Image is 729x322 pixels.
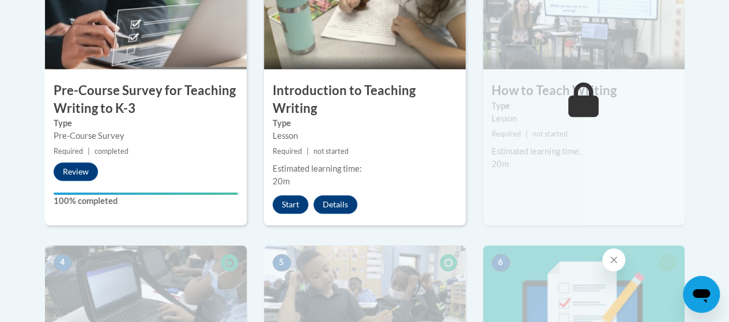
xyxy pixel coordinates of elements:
[273,176,290,186] span: 20m
[492,254,510,271] span: 6
[602,248,625,271] iframe: Close message
[88,147,90,156] span: |
[264,82,466,118] h3: Introduction to Teaching Writing
[313,195,357,214] button: Details
[273,147,302,156] span: Required
[307,147,309,156] span: |
[54,254,72,271] span: 4
[54,195,238,207] label: 100% completed
[273,162,457,175] div: Estimated learning time:
[54,147,83,156] span: Required
[492,130,521,138] span: Required
[54,130,238,142] div: Pre-Course Survey
[526,130,528,138] span: |
[532,130,568,138] span: not started
[492,159,509,169] span: 20m
[54,162,98,181] button: Review
[273,254,291,271] span: 5
[54,117,238,130] label: Type
[54,192,238,195] div: Your progress
[683,276,720,313] iframe: Button to launch messaging window
[313,147,349,156] span: not started
[273,195,308,214] button: Start
[95,147,129,156] span: completed
[7,8,93,17] span: Hi. How can we help?
[483,82,685,100] h3: How to Teach Writing
[492,100,676,112] label: Type
[45,82,247,118] h3: Pre-Course Survey for Teaching Writing to K-3
[273,130,457,142] div: Lesson
[492,112,676,125] div: Lesson
[273,117,457,130] label: Type
[492,145,676,158] div: Estimated learning time:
